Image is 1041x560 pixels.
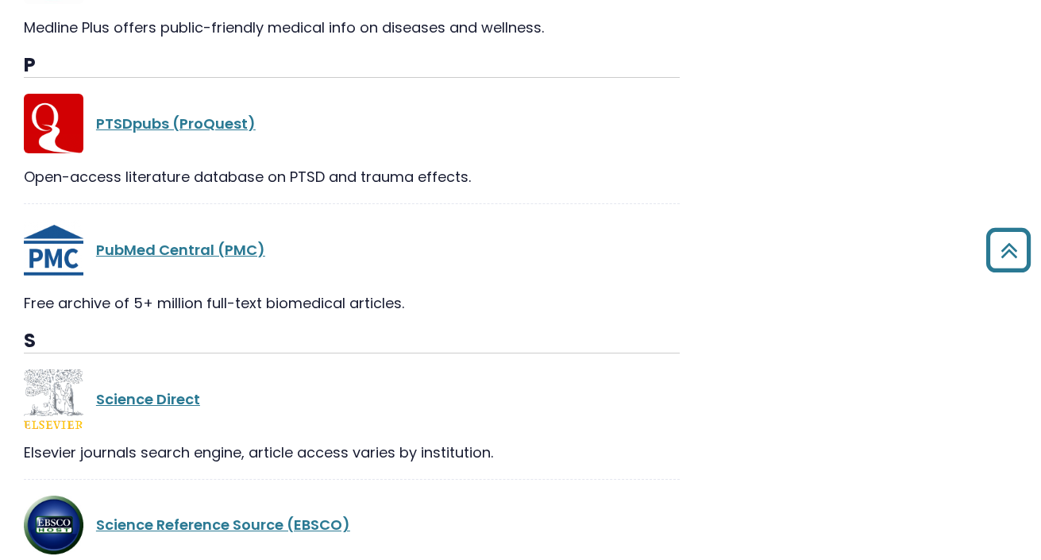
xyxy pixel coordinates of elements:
div: Open-access literature database on PTSD and trauma effects. [24,166,680,187]
a: Science Reference Source (EBSCO) [96,515,350,535]
a: PubMed Central (PMC) [96,240,265,260]
div: Free archive of 5+ million full-text biomedical articles. [24,292,680,314]
a: Back to Top [980,235,1037,265]
div: Elsevier journals search engine, article access varies by institution. [24,442,680,463]
a: Science Direct [96,389,200,409]
a: PTSDpubs (ProQuest) [96,114,256,133]
h3: S [24,330,680,353]
div: Medline Plus offers public-friendly medical info on diseases and wellness. [24,17,680,38]
h3: P [24,54,680,78]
